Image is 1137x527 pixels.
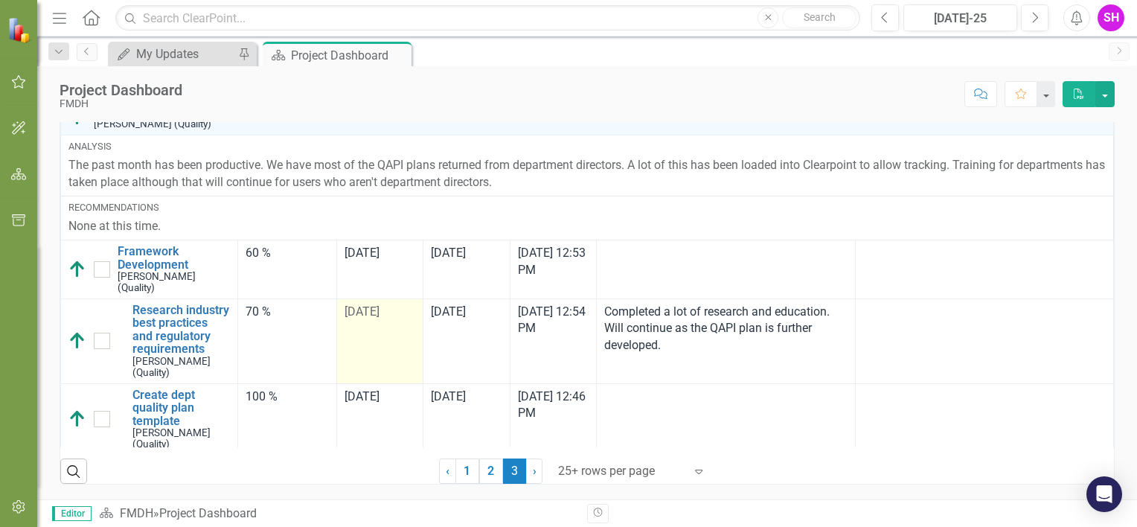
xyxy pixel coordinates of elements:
[345,389,379,403] span: [DATE]
[1098,4,1124,31] button: SH
[61,383,238,455] td: Double-Click to Edit Right Click for Context Menu
[533,464,537,478] span: ›
[518,389,589,423] div: [DATE] 12:46 PM
[597,383,855,455] td: Double-Click to Edit
[68,410,86,428] img: Above Target
[68,140,1106,153] div: Analysis
[132,389,230,428] a: Create dept quality plan template
[61,196,1114,240] td: Double-Click to Edit
[61,135,1114,196] td: Double-Click to Edit
[68,201,1106,214] div: Recommendations
[345,246,379,260] span: [DATE]
[246,389,328,406] div: 100 %
[604,304,847,355] p: Completed a lot of research and education. Will continue as the QAPI plan is further developed.
[431,304,466,319] span: [DATE]
[431,246,466,260] span: [DATE]
[52,506,92,521] span: Editor
[118,245,230,271] a: Framework Development
[804,11,836,23] span: Search
[1086,476,1122,512] div: Open Intercom Messenger
[855,383,1113,455] td: Double-Click to Edit
[238,383,336,455] td: Double-Click to Edit
[431,389,466,403] span: [DATE]
[132,356,230,378] small: [PERSON_NAME] (Quality)
[159,506,257,520] div: Project Dashboard
[68,218,1106,235] p: None at this time.
[132,304,230,356] a: Research industry best practices and regulatory requirements
[345,304,379,319] span: [DATE]
[423,240,510,298] td: Double-Click to Edit
[518,245,589,279] div: [DATE] 12:53 PM
[115,5,860,31] input: Search ClearPoint...
[855,298,1113,383] td: Double-Click to Edit
[479,459,503,484] a: 2
[455,459,479,484] a: 1
[423,298,510,383] td: Double-Click to Edit
[423,383,510,455] td: Double-Click to Edit
[903,4,1017,31] button: [DATE]-25
[503,459,527,484] span: 3
[855,240,1113,298] td: Double-Click to Edit
[909,10,1012,28] div: [DATE]-25
[518,304,589,338] div: [DATE] 12:54 PM
[60,98,182,109] div: FMDH
[120,506,153,520] a: FMDH
[597,298,855,383] td: Double-Click to Edit
[336,240,423,298] td: Double-Click to Edit
[291,46,408,65] div: Project Dashboard
[336,298,423,383] td: Double-Click to Edit
[61,240,238,298] td: Double-Click to Edit Right Click for Context Menu
[94,118,211,130] small: [PERSON_NAME] (Quality)
[99,505,576,523] div: »
[446,464,449,478] span: ‹
[61,298,238,383] td: Double-Click to Edit Right Click for Context Menu
[7,16,33,42] img: ClearPoint Strategy
[60,82,182,98] div: Project Dashboard
[782,7,856,28] button: Search
[68,261,86,278] img: Above Target
[238,240,336,298] td: Double-Click to Edit
[112,45,234,63] a: My Updates
[132,427,230,450] small: [PERSON_NAME] (Quality)
[68,157,1106,191] p: The past month has been productive. We have most of the QAPI plans returned from department direc...
[238,298,336,383] td: Double-Click to Edit
[336,383,423,455] td: Double-Click to Edit
[597,240,855,298] td: Double-Click to Edit
[246,245,328,262] div: 60 %
[118,271,230,293] small: [PERSON_NAME] (Quality)
[136,45,234,63] div: My Updates
[68,332,86,350] img: Above Target
[246,304,328,321] div: 70 %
